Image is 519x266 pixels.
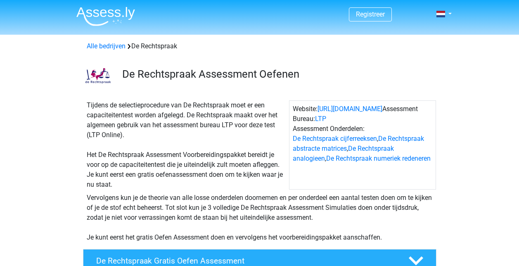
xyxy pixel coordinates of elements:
[293,135,424,152] a: De Rechtspraak abstracte matrices
[318,105,382,113] a: [URL][DOMAIN_NAME]
[289,100,436,190] div: Website: Assessment Bureau: Assessment Onderdelen: , , ,
[293,145,394,162] a: De Rechtspraak analogieen
[87,42,126,50] a: Alle bedrijven
[96,256,395,266] h4: De Rechtspraak Gratis Oefen Assessment
[83,100,289,190] div: Tijdens de selectieprocedure van De Rechtspraak moet er een capaciteitentest worden afgelegd. De ...
[122,68,430,81] h3: De Rechtspraak Assessment Oefenen
[83,193,436,242] div: Vervolgens kun je de theorie van alle losse onderdelen doornemen en per onderdeel een aantal test...
[293,135,377,142] a: De Rechtspraak cijferreeksen
[356,10,385,18] a: Registreer
[76,7,135,26] img: Assessly
[83,41,436,51] div: De Rechtspraak
[315,115,326,123] a: LTP
[326,154,431,162] a: De Rechtspraak numeriek redeneren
